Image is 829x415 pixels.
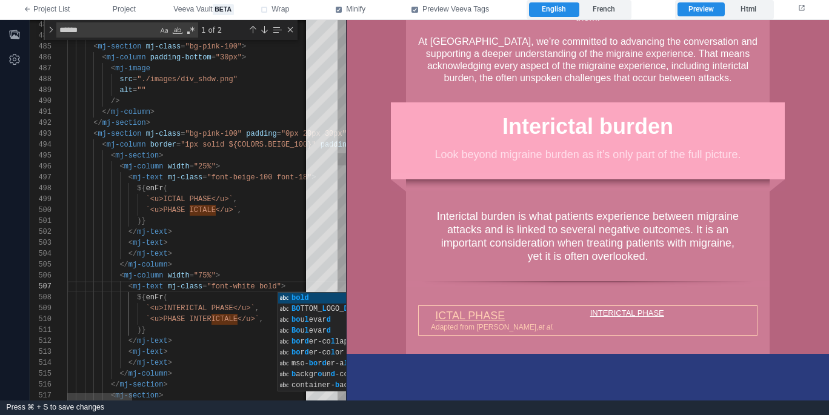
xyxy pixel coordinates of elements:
[30,325,52,336] div: 511
[168,282,203,291] span: mj-class
[128,348,133,356] span: <
[111,97,119,105] span: />
[150,53,211,62] span: padding-bottom
[335,370,348,379] span: -co
[278,347,538,358] div: border-color
[30,74,52,85] div: 488
[181,42,185,51] span: =
[278,304,538,314] div: BOTTOM_LOGO_DISPLAYED
[278,369,538,380] div: background-color
[238,206,242,214] span: ,
[216,162,220,171] span: >
[173,4,233,15] span: Veeva Vault
[344,305,348,313] span: D
[137,228,167,236] span: mj-text
[30,172,52,183] div: 497
[318,370,322,379] span: o
[30,205,52,216] div: 500
[30,357,52,368] div: 514
[291,327,300,335] span: Bo
[146,206,238,214] span: `<u>PHASE ICTALE</u>`
[119,261,128,269] span: </
[277,130,281,138] span: =
[30,139,52,150] div: 494
[163,184,167,193] span: (
[344,359,348,368] span: l
[128,173,133,182] span: <
[93,32,102,40] span: </
[102,32,146,40] span: mj-section
[115,151,159,160] span: mj-section
[194,162,216,171] span: "25%"
[242,53,246,62] span: >
[133,348,163,356] span: mj-text
[529,2,579,17] label: English
[128,239,133,247] span: <
[291,381,335,390] span: container-
[30,303,52,314] div: 509
[115,64,150,73] span: mj-image
[137,337,167,345] span: mj-text
[163,348,167,356] span: >
[207,282,281,291] span: "font-white bold"
[331,337,335,346] span: l
[111,64,115,73] span: <
[259,25,269,35] div: Next Match (Enter)
[30,52,52,63] div: 486
[278,293,538,304] div: bold
[128,250,137,258] span: </
[133,173,163,182] span: mj-text
[285,25,295,35] div: Close (Escape)
[300,305,322,313] span: TTOM_
[278,314,538,325] div: boulevard
[30,128,52,139] div: 493
[246,130,276,138] span: padding
[119,162,124,171] span: <
[57,23,158,37] textarea: Find
[422,4,489,15] span: Preview Veeva Tags
[30,85,52,96] div: 489
[163,239,167,247] span: >
[213,4,234,15] span: beta
[111,151,115,160] span: <
[146,32,150,40] span: >
[291,305,300,313] span: BO
[30,390,52,401] div: 517
[30,336,52,347] div: 512
[133,239,163,247] span: mj-text
[30,237,52,248] div: 503
[168,162,190,171] span: width
[150,108,155,116] span: >
[30,194,52,205] div: 499
[300,316,304,324] span: u
[327,359,344,368] span: er-a
[168,337,172,345] span: >
[163,293,167,302] span: (
[119,271,124,280] span: <
[200,22,246,38] div: 1 of 2
[30,368,52,379] div: 515
[133,282,163,291] span: mj-text
[327,327,331,335] span: d
[102,119,146,127] span: mj-section
[725,2,771,17] label: Html
[278,380,538,391] div: container-background-color
[331,348,335,357] span: l
[270,23,284,36] div: Find in Selection (⌥⌘L)
[309,359,318,368] span: bo
[111,380,119,389] span: </
[309,348,331,357] span: er-co
[168,261,172,269] span: >
[335,348,344,357] span: or
[107,141,146,149] span: mj-column
[322,370,330,379] span: un
[168,359,172,367] span: >
[259,315,264,324] span: ,
[278,293,538,392] div: Suggest
[111,108,150,116] span: mj-column
[291,294,309,302] span: bold
[102,141,107,149] span: <
[30,107,52,118] div: 491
